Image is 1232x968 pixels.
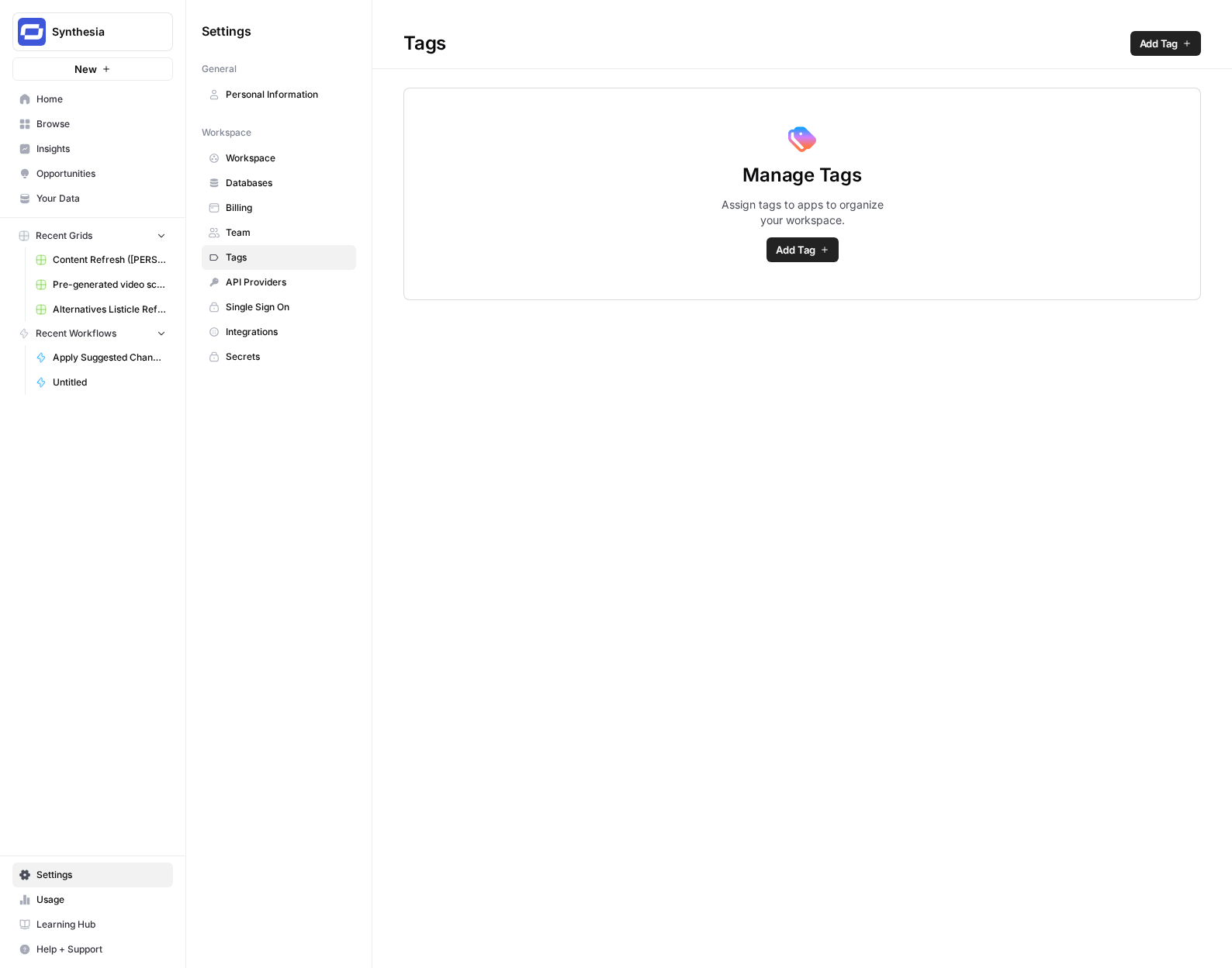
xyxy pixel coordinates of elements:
[717,197,888,228] span: Assign tags to apps to organize your workspace.
[226,176,349,190] span: Databases
[372,31,1232,56] div: Tags
[36,893,166,907] span: Usage
[202,320,356,344] a: Integrations
[12,137,173,161] a: Insights
[29,297,173,322] a: Alternatives Listicle Refresh
[202,270,356,295] a: API Providers
[202,344,356,369] a: Secrets
[202,245,356,270] a: Tags
[226,300,349,314] span: Single Sign On
[202,22,251,40] span: Settings
[36,229,92,243] span: Recent Grids
[12,224,173,247] button: Recent Grids
[52,24,146,40] span: Synthesia
[202,62,237,76] span: General
[12,12,173,51] button: Workspace: Synthesia
[12,937,173,962] button: Help + Support
[1140,36,1178,51] span: Add Tag
[226,226,349,240] span: Team
[36,192,166,206] span: Your Data
[226,325,349,339] span: Integrations
[74,61,97,77] span: New
[29,272,173,297] a: Pre-generated video scripts
[12,112,173,137] a: Browse
[53,278,166,292] span: Pre-generated video scripts
[202,220,356,245] a: Team
[202,171,356,195] a: Databases
[12,87,173,112] a: Home
[202,82,356,107] a: Personal Information
[226,350,349,364] span: Secrets
[202,146,356,171] a: Workspace
[226,275,349,289] span: API Providers
[29,345,173,370] a: Apply Suggested Changes - Fork
[53,351,166,365] span: Apply Suggested Changes - Fork
[767,237,839,262] button: Add Tag
[12,322,173,345] button: Recent Workflows
[36,868,166,882] span: Settings
[1130,31,1201,56] button: Add Tag
[12,863,173,887] a: Settings
[36,942,166,956] span: Help + Support
[202,126,251,140] span: Workspace
[202,295,356,320] a: Single Sign On
[12,161,173,186] a: Opportunities
[36,918,166,932] span: Learning Hub
[36,327,116,341] span: Recent Workflows
[12,186,173,211] a: Your Data
[18,18,46,46] img: Synthesia Logo
[53,253,166,267] span: Content Refresh ([PERSON_NAME]'s edit)
[53,302,166,316] span: Alternatives Listicle Refresh
[202,195,356,220] a: Billing
[36,167,166,181] span: Opportunities
[36,92,166,106] span: Home
[29,370,173,395] a: Untitled
[12,912,173,937] a: Learning Hub
[36,142,166,156] span: Insights
[29,247,173,272] a: Content Refresh ([PERSON_NAME]'s edit)
[36,117,166,131] span: Browse
[226,151,349,165] span: Workspace
[776,242,815,258] span: Add Tag
[226,88,349,102] span: Personal Information
[12,887,173,912] a: Usage
[226,201,349,215] span: Billing
[226,251,349,264] span: Tags
[12,57,173,81] button: New
[742,163,861,188] span: Manage Tags
[53,375,166,389] span: Untitled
